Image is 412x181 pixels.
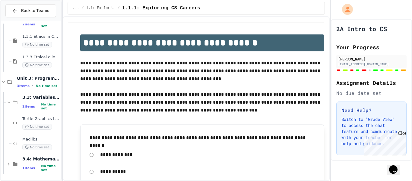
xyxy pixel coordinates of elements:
span: • [37,166,39,170]
span: No time set [41,20,60,28]
span: No time set [41,102,60,110]
span: No time set [22,144,52,150]
div: [PERSON_NAME] [338,56,405,62]
span: • [37,104,39,109]
span: 2 items [22,22,35,26]
span: 1.1: Exploring CS Careers [86,6,115,11]
span: 3.4: Mathematical Operators [22,156,60,162]
span: No time set [22,42,52,47]
span: 1.3.3 Ethical dilemma reflections [22,55,60,60]
span: 1.1.1: Exploring CS Careers [122,5,200,12]
h2: Your Progress [336,43,407,51]
h2: Assignment Details [336,79,407,87]
iframe: chat widget [387,157,406,175]
span: / [118,6,120,11]
span: No time set [36,84,57,88]
span: Turtle Graphics Logo/character [22,116,60,121]
div: Chat with us now!Close [2,2,42,38]
button: Back to Teams [5,4,56,17]
span: Madlibs [22,137,60,142]
span: • [32,83,33,88]
h3: Need Help? [341,107,401,114]
span: Unit 3: Programming Fundamentals [17,76,60,81]
iframe: chat widget [362,131,406,156]
h1: 2A Intro to CS [336,24,387,33]
span: ... [73,6,79,11]
span: 1 items [22,166,35,170]
span: Back to Teams [21,8,49,14]
div: No due date set [336,89,407,97]
span: No time set [41,164,60,172]
span: / [81,6,84,11]
div: [EMAIL_ADDRESS][DOMAIN_NAME] [338,62,405,66]
span: 3.3: Variables and Data Types [22,95,60,100]
p: Switch to "Grade View" to access the chat feature and communicate with your teacher for help and ... [341,116,401,147]
span: • [37,22,39,27]
div: My Account [336,2,354,16]
span: 1.3.1 Ethics in Computer Science [22,34,60,39]
span: No time set [22,62,52,68]
span: No time set [22,124,52,130]
span: 2 items [22,105,35,108]
span: 3 items [17,84,30,88]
